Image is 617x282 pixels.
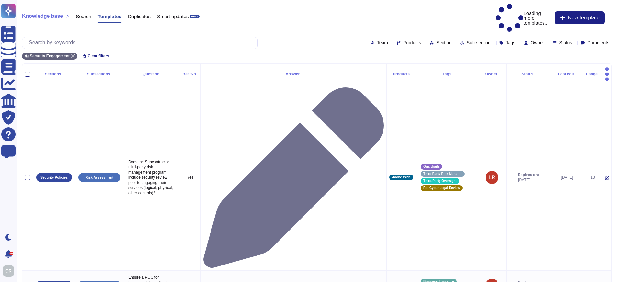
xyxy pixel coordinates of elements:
div: Status [509,72,548,76]
div: Owner [481,72,504,76]
span: Status [559,40,572,45]
button: user [1,264,19,278]
span: Adobe Wide [392,176,411,179]
div: Usage [586,72,600,76]
span: Expires on: [518,172,539,177]
span: Team [377,40,388,45]
span: Products [403,40,421,45]
span: Smart updates [157,14,189,19]
span: Templates [98,14,121,19]
span: Tags [506,40,516,45]
span: Guardrails [423,165,440,168]
button: New template [555,11,605,24]
p: Risk Assessment [86,176,114,179]
p: Yes [183,175,198,180]
img: user [3,265,14,277]
span: Knowledge base [22,14,63,19]
span: Duplicates [128,14,151,19]
div: 13 [586,175,600,180]
span: New template [568,15,600,20]
div: 9+ [9,252,13,255]
span: Section [436,40,451,45]
div: Answer [203,72,384,76]
span: Search [76,14,91,19]
span: Clear filters [88,54,109,58]
span: Security Engagement [30,54,70,58]
div: Question [127,72,177,76]
img: user [486,171,498,184]
div: Yes/No [183,72,198,76]
div: Subsections [78,72,121,76]
div: Products [389,72,415,76]
div: [DATE] [554,175,580,180]
div: Sections [36,72,72,76]
div: Tags [421,72,475,76]
span: Comments [587,40,609,45]
p: Security Policies [40,176,68,179]
span: For Cyber Legal Review [423,186,460,190]
div: BETA [190,15,199,18]
span: [DATE] [518,177,539,183]
span: Owner [531,40,544,45]
p: Loading more templates... [496,4,552,32]
span: Third-Party Oversight [423,179,457,183]
span: Third Party Risk Management [423,172,462,175]
input: Search by keywords [26,37,257,49]
div: Last edit [554,72,580,76]
span: Sub-section [467,40,491,45]
p: Does the Subcontractor third-party risk management program include security review prior to engag... [127,158,177,197]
